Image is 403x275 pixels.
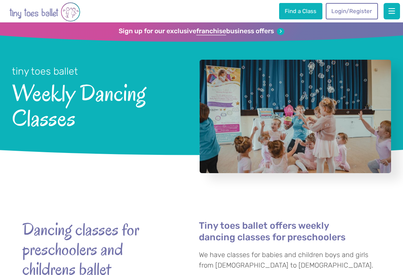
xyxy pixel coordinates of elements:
p: We have classes for babies and children boys and girls from [DEMOGRAPHIC_DATA] to [DEMOGRAPHIC_DA... [199,250,381,271]
a: dancing classes for preschoolers [199,233,346,243]
a: Sign up for our exclusivefranchisebusiness offers [119,27,284,35]
a: Find a Class [279,3,322,19]
img: tiny toes ballet [9,1,80,22]
strong: franchise [196,27,226,35]
a: Login/Register [326,3,378,19]
small: tiny toes ballet [12,65,78,77]
h4: Tiny toes ballet offers weekly [199,220,381,243]
span: Weekly Dancing Classes [12,78,182,131]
